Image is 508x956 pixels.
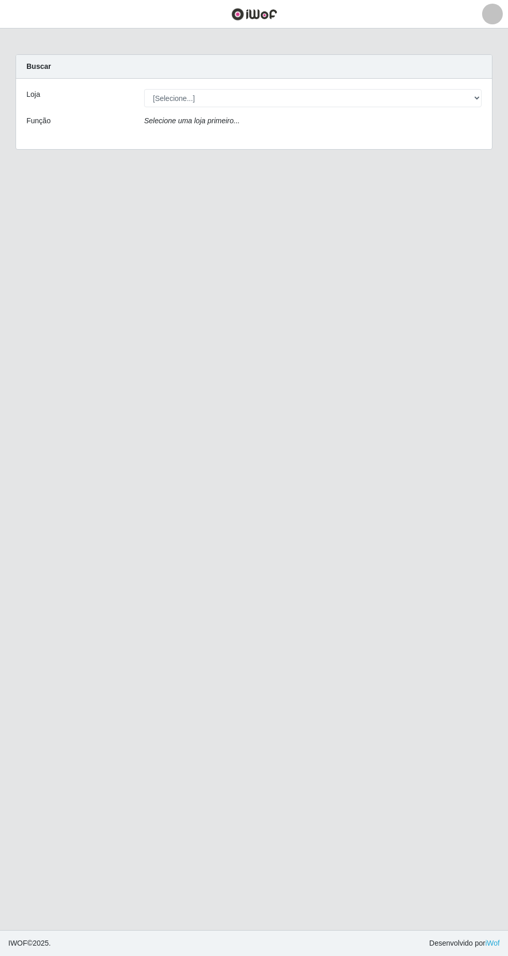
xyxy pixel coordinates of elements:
strong: Buscar [26,62,51,70]
span: Desenvolvido por [429,938,500,949]
label: Função [26,115,51,126]
i: Selecione uma loja primeiro... [144,117,239,125]
label: Loja [26,89,40,100]
a: iWof [485,939,500,947]
span: © 2025 . [8,938,51,949]
span: IWOF [8,939,27,947]
img: CoreUI Logo [231,8,277,21]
